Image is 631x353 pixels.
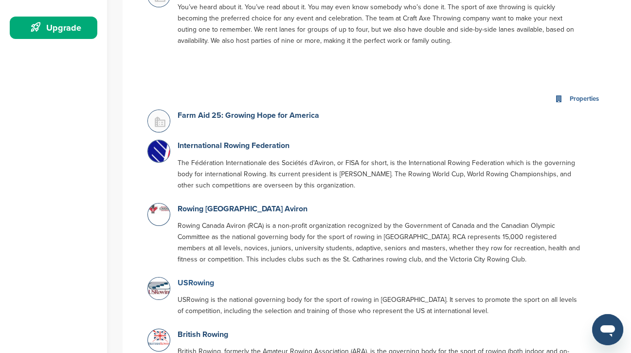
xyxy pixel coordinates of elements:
[178,1,581,46] p: You’ve heard about it. You’ve read about it. You may even know somebody who’s done it. The sport ...
[148,278,172,302] img: 487483 10151171986899711 1609719462 n
[567,93,601,105] div: Properties
[178,204,307,214] a: Rowing [GEOGRAPHIC_DATA] Aviron
[148,329,172,345] img: British rowing logo
[178,278,214,288] a: USRowing
[178,141,289,150] a: International Rowing Federation
[178,220,581,265] p: Rowing Canada Aviron (RCA) is a non-profit organization recognized by the Government of Canada an...
[178,111,319,120] a: Farm Aid 25: Growing Hope for America
[148,110,172,134] img: Buildingmissing
[15,19,97,37] div: Upgrade
[178,157,581,191] p: The Fédération Internationale des Sociétés d'Aviron, or FISA for short, is the International Rowi...
[178,294,581,316] p: USRowing is the national governing body for the sport of rowing in [GEOGRAPHIC_DATA]. It serves t...
[592,314,623,345] iframe: Button to launch messaging window
[148,204,172,215] img: Data?1415810096
[148,140,172,187] img: Data?1415809198
[178,330,228,339] a: British Rowing
[10,17,97,39] a: Upgrade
